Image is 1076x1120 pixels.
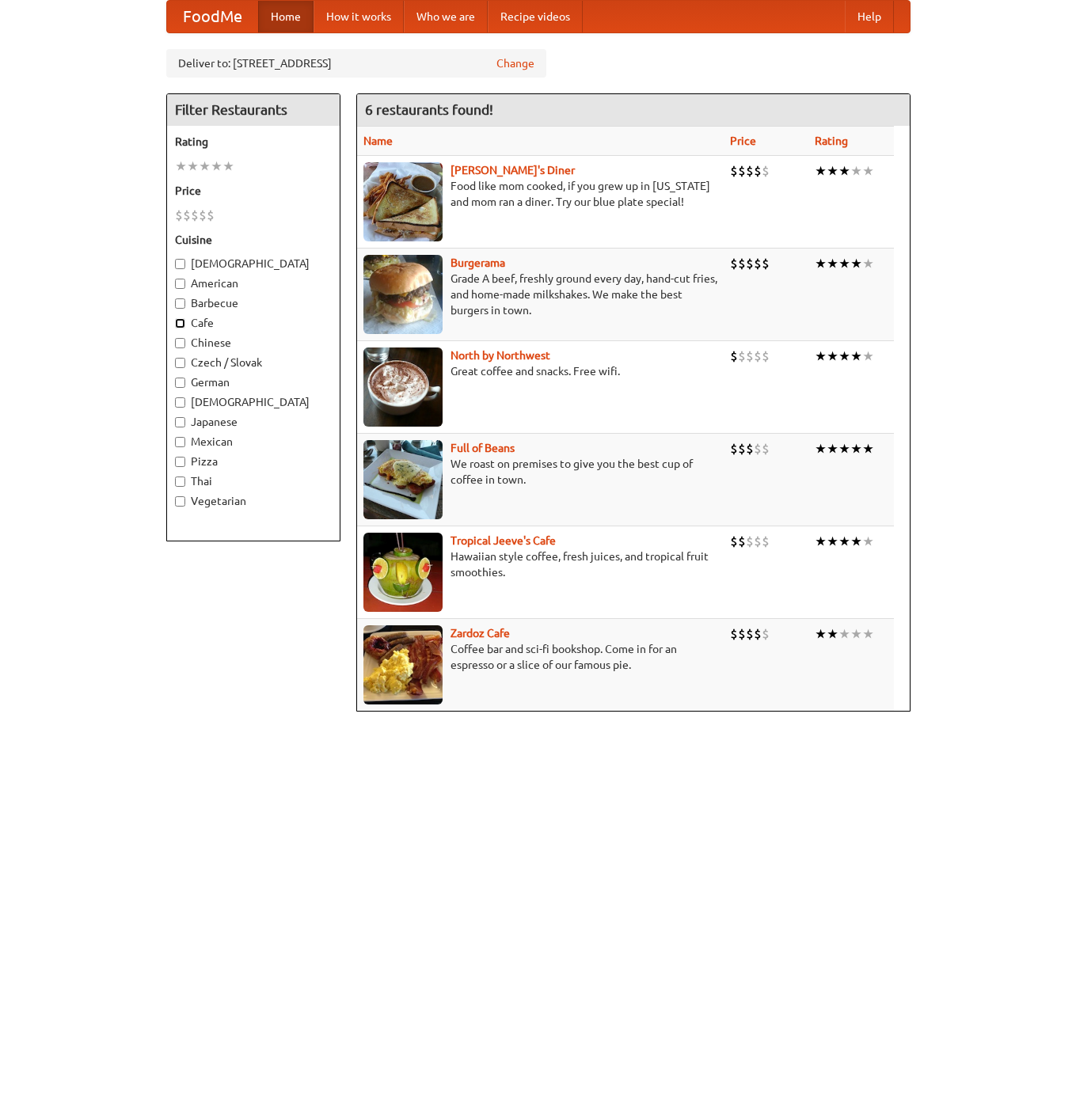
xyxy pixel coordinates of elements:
[175,434,332,450] label: Mexican
[762,162,770,180] li: $
[191,207,199,224] li: $
[754,533,762,550] li: $
[730,255,738,272] li: $
[175,134,332,150] h5: Rating
[730,162,738,180] li: $
[211,158,222,175] li: ★
[175,279,185,289] input: American
[222,158,234,175] li: ★
[730,135,756,147] a: Price
[363,135,393,147] a: Name
[175,259,185,269] input: [DEMOGRAPHIC_DATA]
[363,162,443,241] img: sallys.jpg
[363,533,443,612] img: jeeves.jpg
[862,162,874,180] li: ★
[754,162,762,180] li: $
[175,158,187,175] li: ★
[850,440,862,457] li: ★
[838,347,850,365] li: ★
[827,255,838,272] li: ★
[815,625,827,643] li: ★
[827,162,838,180] li: ★
[738,440,746,457] li: $
[175,473,332,489] label: Thai
[850,625,862,643] li: ★
[838,162,850,180] li: ★
[862,625,874,643] li: ★
[451,627,510,640] a: Zardoz Cafe
[167,94,340,126] h4: Filter Restaurants
[762,255,770,272] li: $
[363,625,443,704] img: zardoz.jpg
[850,255,862,272] li: ★
[738,347,746,365] li: $
[167,1,258,32] a: FoodMe
[363,271,717,318] p: Grade A beef, freshly ground every day, hand-cut fries, and home-made milkshakes. We make the bes...
[207,207,215,224] li: $
[363,347,443,427] img: north.jpg
[175,378,185,388] input: German
[314,1,404,32] a: How it works
[815,255,827,272] li: ★
[827,625,838,643] li: ★
[175,207,183,224] li: $
[175,295,332,311] label: Barbecue
[363,456,717,488] p: We roast on premises to give you the best cup of coffee in town.
[175,335,332,351] label: Chinese
[815,162,827,180] li: ★
[175,183,332,199] h5: Price
[815,533,827,550] li: ★
[451,442,515,454] a: Full of Beans
[175,454,332,469] label: Pizza
[845,1,894,32] a: Help
[850,162,862,180] li: ★
[838,255,850,272] li: ★
[838,533,850,550] li: ★
[175,414,332,430] label: Japanese
[175,437,185,447] input: Mexican
[746,347,754,365] li: $
[363,255,443,334] img: burgerama.jpg
[746,625,754,643] li: $
[199,207,207,224] li: $
[175,358,185,368] input: Czech / Slovak
[838,440,850,457] li: ★
[451,256,505,269] a: Burgerama
[183,207,191,224] li: $
[365,102,493,117] ng-pluralize: 6 restaurants found!
[175,374,332,390] label: German
[496,55,534,71] a: Change
[746,440,754,457] li: $
[404,1,488,32] a: Who we are
[838,625,850,643] li: ★
[827,347,838,365] li: ★
[166,49,546,78] div: Deliver to: [STREET_ADDRESS]
[451,349,550,362] a: North by Northwest
[363,549,717,580] p: Hawaiian style coffee, fresh juices, and tropical fruit smoothies.
[862,440,874,457] li: ★
[850,347,862,365] li: ★
[827,533,838,550] li: ★
[862,533,874,550] li: ★
[451,164,575,177] b: [PERSON_NAME]'s Diner
[754,625,762,643] li: $
[746,162,754,180] li: $
[762,347,770,365] li: $
[175,457,185,467] input: Pizza
[730,347,738,365] li: $
[762,440,770,457] li: $
[488,1,583,32] a: Recipe videos
[754,440,762,457] li: $
[815,347,827,365] li: ★
[175,338,185,348] input: Chinese
[730,533,738,550] li: $
[754,255,762,272] li: $
[746,255,754,272] li: $
[363,440,443,519] img: beans.jpg
[175,232,332,248] h5: Cuisine
[738,625,746,643] li: $
[815,135,848,147] a: Rating
[175,298,185,309] input: Barbecue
